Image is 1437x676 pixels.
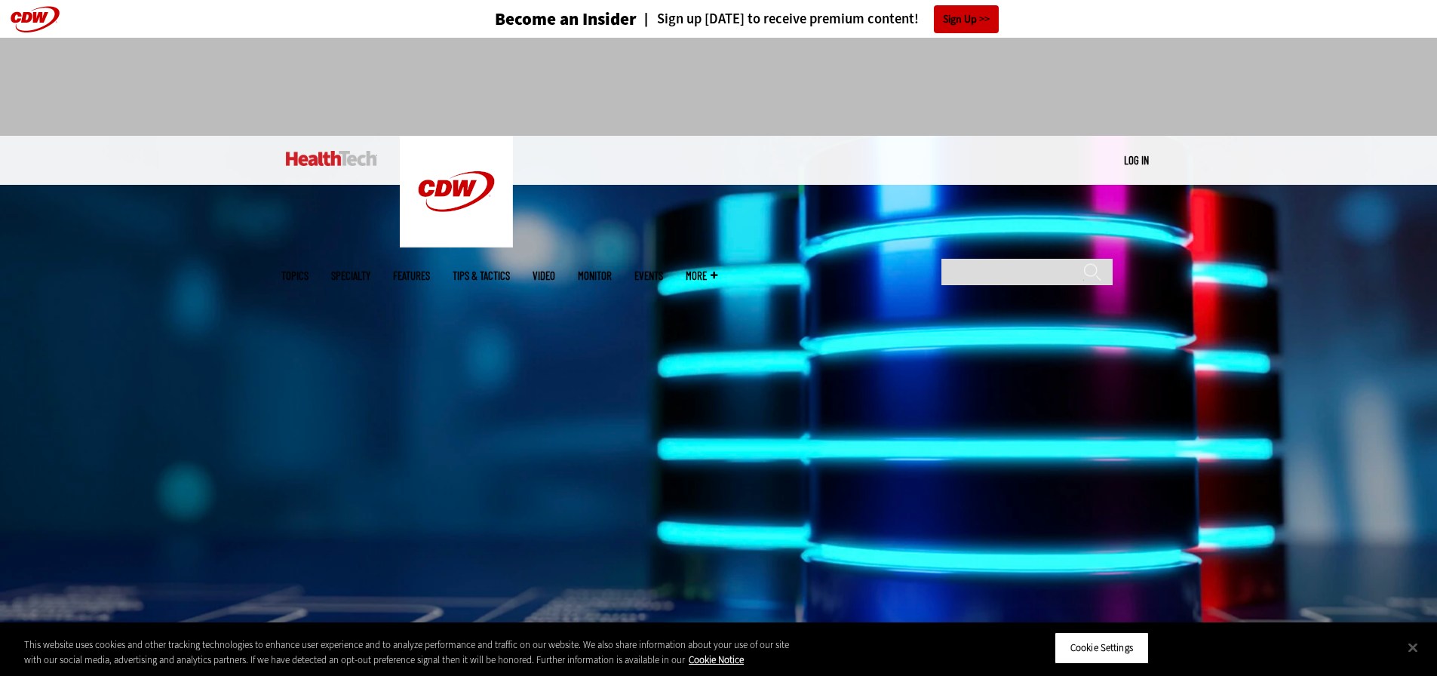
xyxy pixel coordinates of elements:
[578,270,612,281] a: MonITor
[24,638,791,667] div: This website uses cookies and other tracking technologies to enhance user experience and to analy...
[1396,631,1429,664] button: Close
[533,270,555,281] a: Video
[331,270,370,281] span: Specialty
[400,136,513,247] img: Home
[1055,632,1149,664] button: Cookie Settings
[286,151,377,166] img: Home
[438,11,637,28] a: Become an Insider
[495,11,637,28] h3: Become an Insider
[1124,152,1149,168] div: User menu
[686,270,717,281] span: More
[634,270,663,281] a: Events
[689,653,744,666] a: More information about your privacy
[637,12,919,26] a: Sign up [DATE] to receive premium content!
[934,5,999,33] a: Sign Up
[453,270,510,281] a: Tips & Tactics
[393,270,430,281] a: Features
[281,270,309,281] span: Topics
[400,235,513,251] a: CDW
[1124,153,1149,167] a: Log in
[444,53,993,121] iframe: advertisement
